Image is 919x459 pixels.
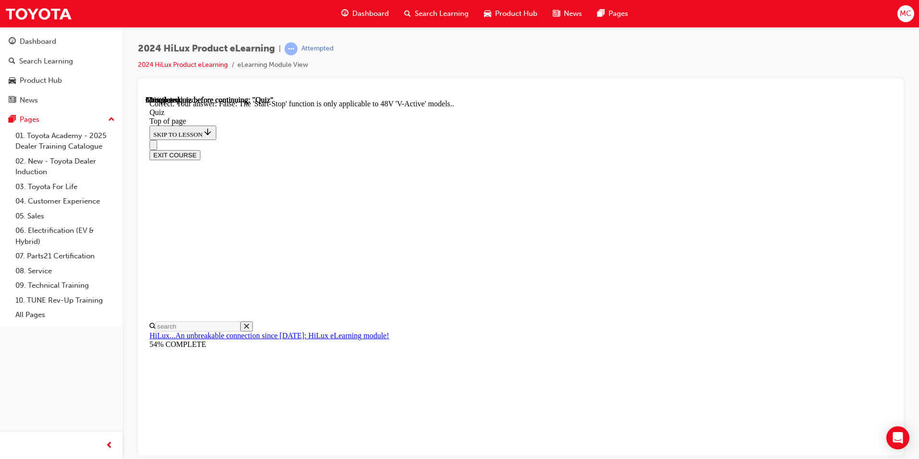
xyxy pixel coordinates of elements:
a: 10. TUNE Rev-Up Training [12,293,119,308]
div: Search Learning [19,56,73,67]
span: SKIP TO LESSON [8,35,67,42]
button: Pages [4,111,119,128]
a: 03. Toyota For Life [12,179,119,194]
a: 05. Sales [12,209,119,224]
a: News [4,91,119,109]
span: MC [900,8,911,19]
span: pages-icon [597,8,605,20]
span: prev-icon [106,440,113,452]
a: Search Learning [4,52,119,70]
a: 09. Technical Training [12,278,119,293]
span: | [279,43,281,54]
span: search-icon [9,57,15,66]
span: news-icon [553,8,560,20]
span: guage-icon [9,38,16,46]
a: Product Hub [4,72,119,89]
a: HiLux...An unbreakable connection since [DATE]: HiLux eLearning module! [4,236,244,244]
div: Open Intercom Messenger [886,426,909,449]
span: pages-icon [9,115,16,124]
button: EXIT COURSE [4,54,55,64]
span: guage-icon [341,8,348,20]
span: search-icon [404,8,411,20]
div: Dashboard [20,36,56,47]
span: Search Learning [415,8,469,19]
div: News [20,95,38,106]
button: Close search menu [95,226,107,236]
input: Search [10,226,95,236]
img: Trak [5,3,72,25]
a: 06. Electrification (EV & Hybrid) [12,223,119,249]
span: News [564,8,582,19]
div: Attempted [301,44,334,53]
a: 02. New - Toyota Dealer Induction [12,154,119,179]
button: SKIP TO LESSON [4,30,71,44]
div: Top of page [4,21,746,30]
a: 08. Service [12,264,119,279]
a: guage-iconDashboard [334,4,397,24]
div: Product Hub [20,75,62,86]
span: up-icon [108,114,115,126]
span: learningRecordVerb_ATTEMPT-icon [285,42,298,55]
a: pages-iconPages [590,4,636,24]
a: news-iconNews [545,4,590,24]
button: Close navigation menu [4,44,12,54]
a: search-iconSearch Learning [397,4,476,24]
button: DashboardSearch LearningProduct HubNews [4,31,119,111]
div: 54% COMPLETE [4,244,746,253]
div: Correct. Your answer: False: The 'Start-Stop' function is only applicable to 48V 'V-Active' models.. [4,4,746,13]
a: car-iconProduct Hub [476,4,545,24]
li: eLearning Module View [237,60,308,71]
span: car-icon [9,76,16,85]
a: 07. Parts21 Certification [12,249,119,264]
a: Dashboard [4,33,119,51]
span: news-icon [9,96,16,105]
span: Pages [609,8,628,19]
button: MC [897,5,914,22]
a: 04. Customer Experience [12,194,119,209]
div: Pages [20,114,39,125]
span: 2024 HiLux Product eLearning [138,43,275,54]
span: Product Hub [495,8,537,19]
span: Dashboard [352,8,389,19]
a: 01. Toyota Academy - 2025 Dealer Training Catalogue [12,128,119,154]
a: All Pages [12,307,119,322]
a: 2024 HiLux Product eLearning [138,61,228,69]
span: car-icon [484,8,491,20]
div: Quiz [4,13,746,21]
